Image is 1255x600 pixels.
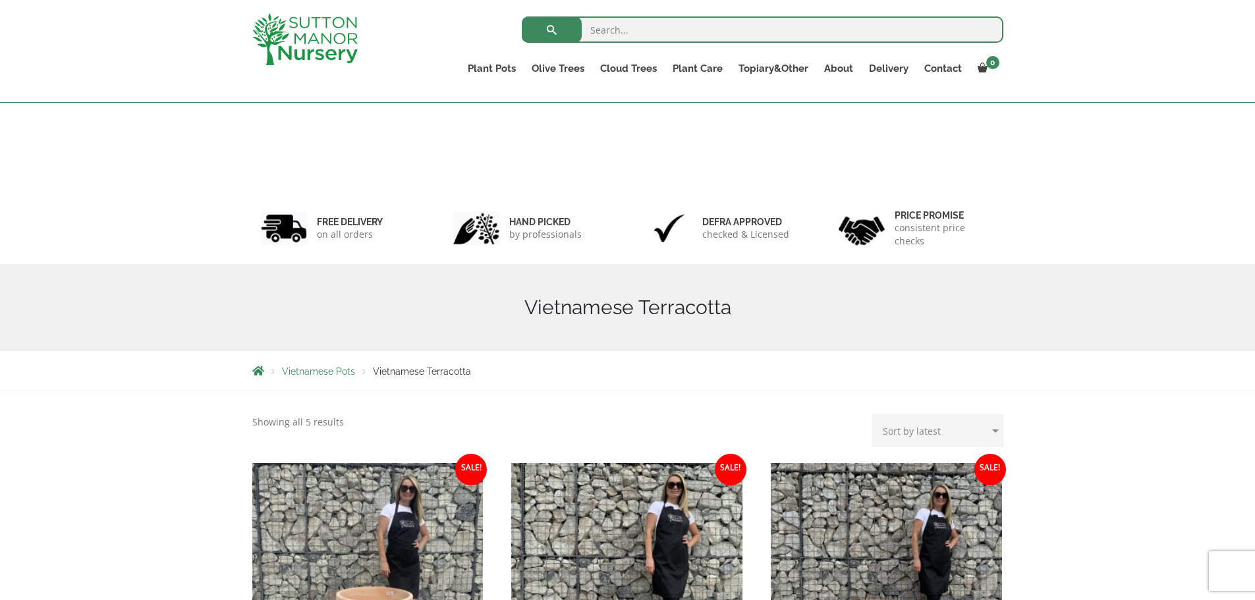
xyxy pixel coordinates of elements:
[986,56,999,69] span: 0
[317,228,383,241] p: on all orders
[715,454,746,485] span: Sale!
[916,59,970,78] a: Contact
[895,221,995,248] p: consistent price checks
[970,59,1003,78] a: 0
[872,414,1003,447] select: Shop order
[646,211,692,245] img: 3.jpg
[665,59,731,78] a: Plant Care
[261,211,307,245] img: 1.jpg
[282,366,355,377] a: Vietnamese Pots
[861,59,916,78] a: Delivery
[702,228,789,241] p: checked & Licensed
[839,208,885,248] img: 4.jpg
[252,13,358,65] img: logo
[252,366,1003,376] nav: Breadcrumbs
[252,414,344,430] p: Showing all 5 results
[524,59,592,78] a: Olive Trees
[509,216,582,228] h6: hand picked
[460,59,524,78] a: Plant Pots
[453,211,499,245] img: 2.jpg
[455,454,487,485] span: Sale!
[702,216,789,228] h6: Defra approved
[317,216,383,228] h6: FREE DELIVERY
[592,59,665,78] a: Cloud Trees
[816,59,861,78] a: About
[895,209,995,221] h6: Price promise
[974,454,1006,485] span: Sale!
[252,296,1003,319] h1: Vietnamese Terracotta
[522,16,1003,43] input: Search...
[731,59,816,78] a: Topiary&Other
[509,228,582,241] p: by professionals
[373,366,471,377] span: Vietnamese Terracotta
